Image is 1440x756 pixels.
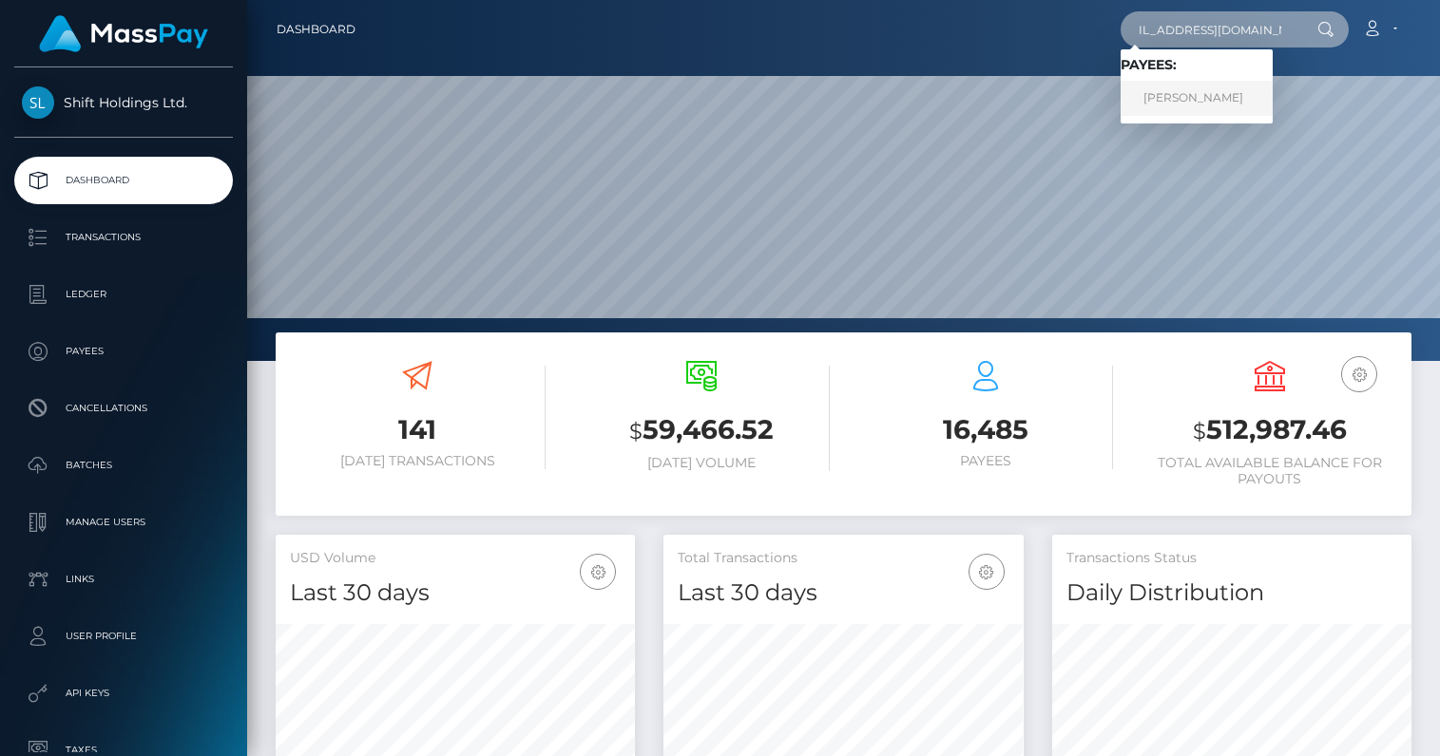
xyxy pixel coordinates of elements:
[1142,411,1397,450] h3: 512,987.46
[22,622,225,651] p: User Profile
[14,442,233,489] a: Batches
[1193,418,1206,444] small: $
[290,576,621,610] h4: Last 30 days
[1066,576,1397,610] h4: Daily Distribution
[1121,81,1273,116] a: [PERSON_NAME]
[39,15,208,52] img: MassPay Logo
[14,214,233,261] a: Transactions
[14,385,233,432] a: Cancellations
[290,453,546,469] h6: [DATE] Transactions
[14,670,233,717] a: API Keys
[22,166,225,195] p: Dashboard
[14,271,233,318] a: Ledger
[574,455,830,471] h6: [DATE] Volume
[629,418,643,444] small: $
[858,411,1114,448] h3: 16,485
[574,411,830,450] h3: 59,466.52
[1121,57,1273,73] h6: Payees:
[1066,549,1397,568] h5: Transactions Status
[678,549,1008,568] h5: Total Transactions
[277,9,355,49] a: Dashboard
[290,549,621,568] h5: USD Volume
[14,556,233,603] a: Links
[1142,455,1397,487] h6: Total Available Balance for Payouts
[14,94,233,111] span: Shift Holdings Ltd.
[22,508,225,537] p: Manage Users
[858,453,1114,469] h6: Payees
[22,280,225,309] p: Ledger
[678,576,1008,610] h4: Last 30 days
[22,337,225,366] p: Payees
[22,394,225,423] p: Cancellations
[22,223,225,252] p: Transactions
[290,411,546,448] h3: 141
[14,499,233,546] a: Manage Users
[22,86,54,119] img: Shift Holdings Ltd.
[14,328,233,375] a: Payees
[22,451,225,480] p: Batches
[22,679,225,708] p: API Keys
[22,565,225,594] p: Links
[14,613,233,660] a: User Profile
[14,157,233,204] a: Dashboard
[1121,11,1299,47] input: Search...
